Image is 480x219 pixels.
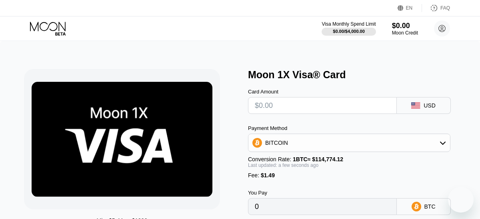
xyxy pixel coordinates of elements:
[392,22,418,30] div: $0.00
[392,22,418,36] div: $0.00Moon Credit
[265,140,288,146] div: BITCOIN
[392,30,418,36] div: Moon Credit
[440,5,450,11] div: FAQ
[248,172,450,178] div: Fee :
[293,156,343,162] span: 1 BTC ≈ $114,774.12
[448,187,474,213] iframe: Button to launch messaging window
[424,102,436,109] div: USD
[406,5,413,11] div: EN
[322,21,376,36] div: Visa Monthly Spend Limit$0.00/$4,000.00
[398,4,422,12] div: EN
[322,21,376,27] div: Visa Monthly Spend Limit
[248,190,397,196] div: You Pay
[248,125,450,131] div: Payment Method
[248,135,450,151] div: BITCOIN
[248,156,450,162] div: Conversion Rate:
[422,4,450,12] div: FAQ
[255,97,390,114] input: $0.00
[261,172,275,178] span: $1.49
[248,162,450,168] div: Last updated: a few seconds ago
[333,29,365,34] div: $0.00 / $4,000.00
[248,89,397,95] div: Card Amount
[424,203,436,210] div: BTC
[248,69,464,81] div: Moon 1X Visa® Card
